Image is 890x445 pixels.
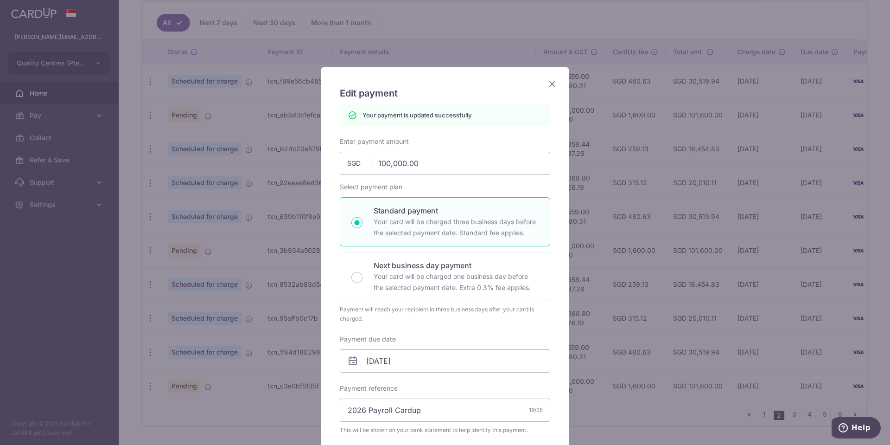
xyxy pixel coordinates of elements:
p: Your card will be charged three business days before the selected payment date. Standard fee appl... [374,216,539,239]
span: SGD [347,159,371,168]
label: Enter payment amount [340,137,409,146]
p: Next business day payment [374,260,539,271]
p: Standard payment [374,205,539,216]
div: Payment will reach your recipient in three business days after your card is charged. [340,305,550,323]
label: Select payment plan [340,182,402,192]
iframe: Opens a widget where you can find more information [832,417,881,440]
span: This will be shown on your bank statement to help identify this payment. [340,426,550,435]
label: Payment reference [340,384,398,393]
button: Close [547,78,558,90]
label: Payment due date [340,335,396,344]
h5: Edit payment [340,86,550,101]
input: DD / MM / YYYY [340,349,550,373]
div: 19/35 [529,406,543,415]
p: Your payment is updated successfully [362,110,471,120]
input: 0.00 [340,152,550,175]
p: Your card will be charged one business day before the selected payment date. Extra 0.3% fee applies. [374,271,539,293]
